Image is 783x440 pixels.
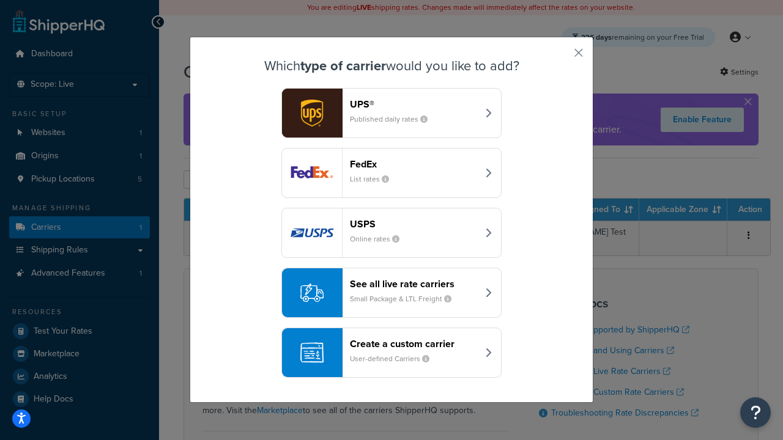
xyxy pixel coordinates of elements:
header: UPS® [350,98,478,110]
h3: Which would you like to add? [221,59,562,73]
small: User-defined Carriers [350,353,439,364]
small: Online rates [350,233,409,244]
button: fedEx logoFedExList rates [281,148,502,198]
img: fedEx logo [282,148,342,197]
button: ups logoUPS®Published daily rates [281,88,502,138]
header: See all live rate carriers [350,278,478,290]
button: Open Resource Center [740,397,771,428]
img: ups logo [282,89,342,137]
header: Create a custom carrier [350,338,478,350]
button: See all live rate carriersSmall Package & LTL Freight [281,268,502,318]
img: icon-carrier-custom-c93b8a24.svg [300,341,324,364]
img: usps logo [282,208,342,257]
header: FedEx [350,158,478,170]
header: USPS [350,218,478,230]
img: icon-carrier-liverate-becf4550.svg [300,281,324,304]
small: Published daily rates [350,114,437,125]
small: List rates [350,174,399,185]
button: usps logoUSPSOnline rates [281,208,502,258]
strong: type of carrier [300,56,386,76]
small: Small Package & LTL Freight [350,293,461,304]
button: Create a custom carrierUser-defined Carriers [281,328,502,378]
